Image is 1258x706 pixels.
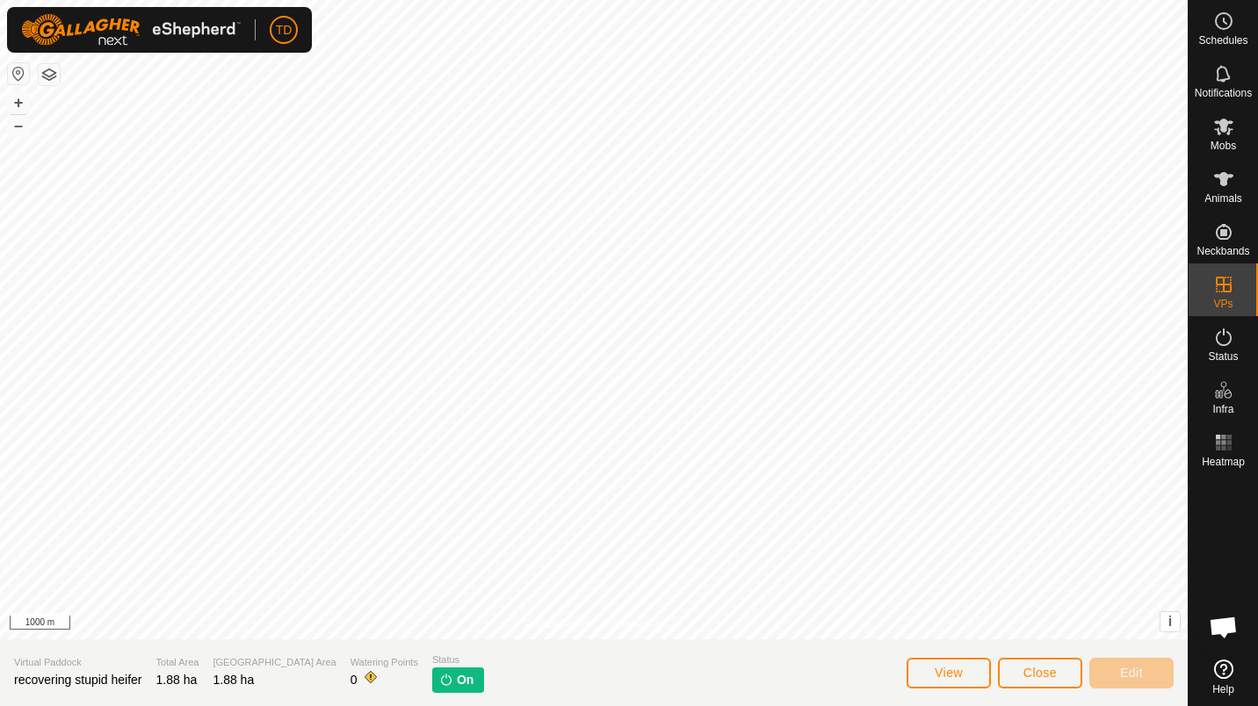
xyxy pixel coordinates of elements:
span: Watering Points [351,655,418,670]
button: Edit [1089,658,1174,688]
span: Virtual Paddock [14,655,142,670]
button: i [1160,612,1180,631]
span: 1.88 ha [156,673,198,687]
a: Contact Us [611,616,663,632]
a: Privacy Policy [524,616,590,632]
img: turn-on [439,673,453,687]
button: Reset Map [8,63,29,84]
span: [GEOGRAPHIC_DATA] Area [213,655,336,670]
button: – [8,115,29,136]
span: Edit [1120,666,1143,680]
span: VPs [1213,299,1233,309]
span: On [457,671,474,689]
span: Mobs [1211,140,1236,151]
span: Infra [1212,404,1233,414]
span: Status [1208,351,1238,362]
span: Close [1023,666,1057,680]
button: View [907,658,991,688]
span: i [1168,614,1172,629]
span: recovering stupid heifer [14,673,142,687]
a: Help [1189,652,1258,702]
span: Notifications [1195,88,1252,98]
img: Gallagher Logo [21,14,241,46]
div: Open chat [1197,601,1250,653]
span: TD [276,21,293,40]
span: Total Area [156,655,199,670]
span: Status [432,652,484,667]
button: Close [998,658,1082,688]
span: 0 [351,673,358,687]
span: Animals [1204,193,1242,204]
span: Neckbands [1197,246,1249,256]
button: + [8,92,29,113]
span: Help [1212,684,1234,695]
button: Map Layers [39,64,60,85]
span: Heatmap [1202,457,1245,467]
span: View [935,666,963,680]
span: Schedules [1198,35,1247,46]
span: 1.88 ha [213,673,254,687]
